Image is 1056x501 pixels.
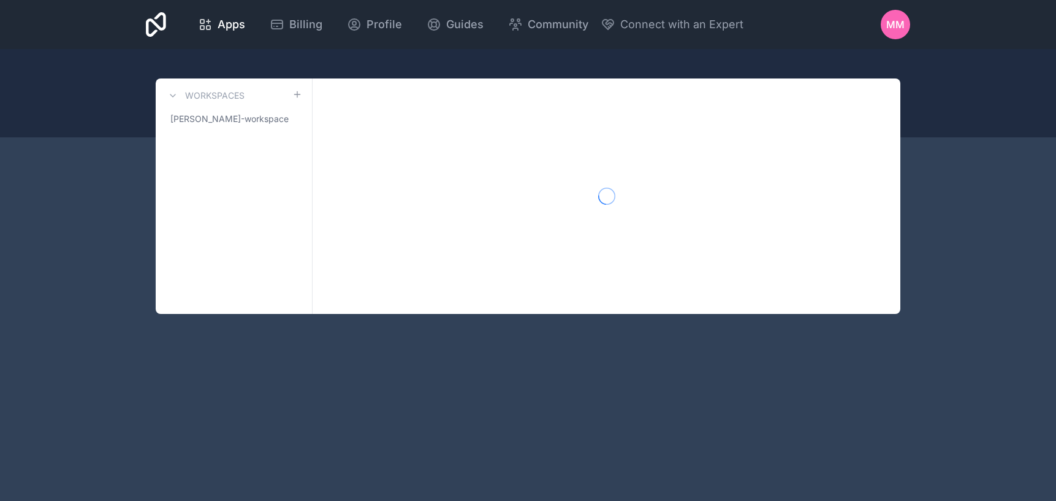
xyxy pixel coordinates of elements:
a: [PERSON_NAME]-workspace [165,108,302,130]
span: Billing [289,16,322,33]
span: Community [528,16,588,33]
a: Apps [188,11,255,38]
a: Community [498,11,598,38]
a: Profile [337,11,412,38]
span: [PERSON_NAME]-workspace [170,113,289,125]
span: Profile [367,16,402,33]
span: Connect with an Expert [620,16,743,33]
button: Connect with an Expert [601,16,743,33]
span: Apps [218,16,245,33]
span: Guides [446,16,484,33]
a: Workspaces [165,88,245,103]
a: Billing [260,11,332,38]
span: MM [886,17,905,32]
h3: Workspaces [185,90,245,102]
a: Guides [417,11,493,38]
